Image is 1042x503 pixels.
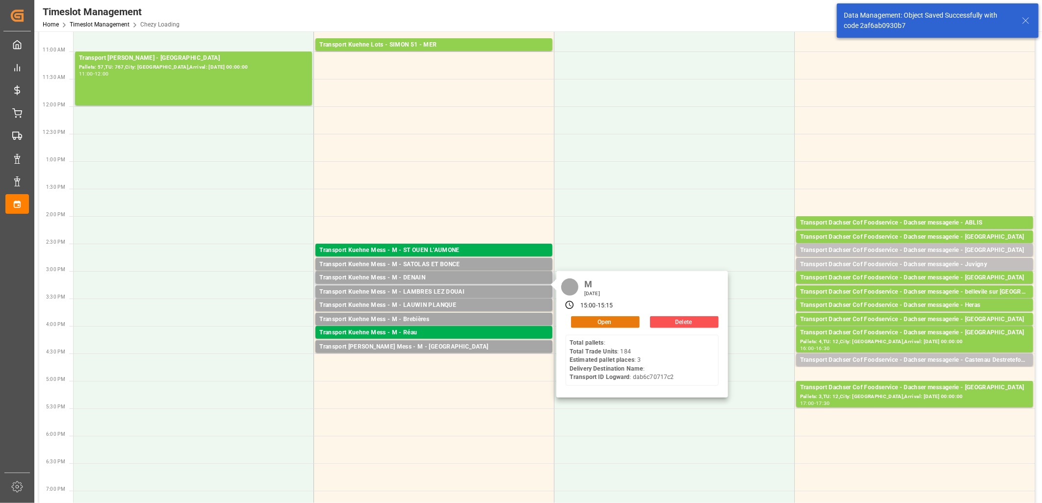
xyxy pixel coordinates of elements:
div: - [814,346,816,351]
span: 5:30 PM [46,404,65,409]
div: Transport Dachser Cof Foodservice - Dachser messagerie - ABLIS [800,218,1029,228]
div: 16:30 [816,346,830,351]
div: Transport Dachser Cof Foodservice - Dachser messagerie - Heras [800,301,1029,310]
div: Pallets: ,TU: 11,City: [GEOGRAPHIC_DATA],Arrival: [DATE] 00:00:00 [800,325,1029,333]
b: Delivery Destination Name [570,365,643,372]
div: Transport Kuehne Lots - SIMON 51 - MER [319,40,548,50]
a: Home [43,21,59,28]
div: Pallets: ,TU: 12,City: ST OUEN L'AUMONE,Arrival: [DATE] 00:00:00 [319,255,548,264]
span: 12:00 PM [43,102,65,107]
div: Pallets: 1,TU: 41,City: [GEOGRAPHIC_DATA],Arrival: [DATE] 00:00:00 [800,270,1029,278]
div: Pallets: ,TU: 7,City: [GEOGRAPHIC_DATA],Arrival: [DATE] 00:00:00 [319,325,548,333]
div: 15:00 [580,302,596,310]
div: Transport Dachser Cof Foodservice - Dachser messagerie - [GEOGRAPHIC_DATA] [800,246,1029,255]
div: Pallets: 1,TU: 9,City: ABLIS,Arrival: [DATE] 00:00:00 [800,228,1029,236]
div: Pallets: 2,TU: 19,City: Castenau Destretefonds,Arrival: [DATE] 00:00:00 [800,365,1029,374]
div: - [93,72,95,76]
span: 5:00 PM [46,377,65,382]
div: Pallets: ,TU: 184,City: [GEOGRAPHIC_DATA],Arrival: [DATE] 00:00:00 [319,283,548,291]
div: Pallets: 1,TU: 12,City: bellevile sur meuse,Arrival: [DATE] 00:00:00 [800,297,1029,305]
div: Pallets: 1,TU: 16,City: [GEOGRAPHIC_DATA],Arrival: [DATE] 00:00:00 [800,255,1029,264]
b: Total Trade Units [570,348,617,355]
div: Transport Kuehne Mess - M - SATOLAS ET BONCE [319,260,548,270]
div: Pallets: ,TU: 95,City: [GEOGRAPHIC_DATA],Arrival: [DATE] 00:00:00 [800,242,1029,251]
span: 2:00 PM [46,212,65,217]
div: 17:30 [816,401,830,405]
div: Data Management: Object Saved Successfully with code 2af6ab0930b7 [844,10,1013,31]
span: 7:00 PM [46,486,65,492]
div: Pallets: 57,TU: 767,City: [GEOGRAPHIC_DATA],Arrival: [DATE] 00:00:00 [79,63,308,72]
a: Timeslot Management [70,21,130,28]
button: Open [571,316,640,328]
div: Timeslot Management [43,4,180,19]
span: 11:00 AM [43,47,65,52]
div: Transport Dachser Cof Foodservice - Dachser messagerie - [GEOGRAPHIC_DATA] [800,232,1029,242]
div: Pallets: ,TU: 4,City: [GEOGRAPHIC_DATA],Arrival: [DATE] 00:00:00 [319,338,548,346]
div: 11:00 [79,72,93,76]
div: Pallets: ,TU: 32,City: [GEOGRAPHIC_DATA],Arrival: [DATE] 00:00:00 [800,310,1029,319]
span: 6:00 PM [46,431,65,437]
div: Pallets: 1,TU: ,City: [GEOGRAPHIC_DATA],Arrival: [DATE] 00:00:00 [800,283,1029,291]
div: Pallets: ,TU: 4,City: [GEOGRAPHIC_DATA],Arrival: [DATE] 00:00:00 [319,352,548,360]
span: 3:00 PM [46,267,65,272]
b: Transport ID Logward [570,374,630,380]
div: Transport Dachser Cof Foodservice - Dachser messagerie - Castenau Destretefonds [800,355,1029,365]
div: M [581,276,603,290]
div: Transport [PERSON_NAME] - [GEOGRAPHIC_DATA] [79,53,308,63]
span: 4:30 PM [46,349,65,354]
div: - [814,401,816,405]
div: Transport Kuehne Mess - M - LAUWIN PLANQUE [319,301,548,310]
div: Pallets: 4,TU: 12,City: [GEOGRAPHIC_DATA],Arrival: [DATE] 00:00:00 [800,338,1029,346]
span: 11:30 AM [43,75,65,80]
span: 1:30 PM [46,184,65,190]
span: 2:30 PM [46,239,65,245]
div: - [596,302,598,310]
div: Pallets: ,TU: 67,City: [GEOGRAPHIC_DATA],Arrival: [DATE] 00:00:00 [319,297,548,305]
span: 12:30 PM [43,129,65,135]
b: Total pallets [570,339,604,346]
span: 3:30 PM [46,294,65,300]
div: Transport Dachser Cof Foodservice - Dachser messagerie - [GEOGRAPHIC_DATA] [800,328,1029,338]
div: Transport Kuehne Mess - M - Brebières [319,315,548,325]
div: Pallets: ,TU: 4,City: [PERSON_NAME] ET BONCE,Arrival: [DATE] 00:00:00 [319,270,548,278]
span: 1:00 PM [46,157,65,162]
div: Transport Dachser Cof Foodservice - Dachser messagerie - Juvigny [800,260,1029,270]
span: 4:00 PM [46,322,65,327]
div: Pallets: ,TU: 114,City: LAUWIN PLANQUE,Arrival: [DATE] 00:00:00 [319,310,548,319]
div: Transport [PERSON_NAME] Mess - M - [GEOGRAPHIC_DATA] [319,342,548,352]
div: [DATE] [581,290,603,297]
div: Transport Dachser Cof Foodservice - Dachser messagerie - bellevile sur [GEOGRAPHIC_DATA] [800,287,1029,297]
button: Delete [650,316,719,328]
div: : : 184 : 3 : : dab6c70717c2 [570,339,674,382]
div: 15:15 [598,302,613,310]
div: 17:00 [800,401,814,405]
div: Pallets: 11,TU: 16,City: MER,Arrival: [DATE] 00:00:00 [319,50,548,58]
span: 6:30 PM [46,459,65,464]
div: Transport Dachser Cof Foodservice - Dachser messagerie - [GEOGRAPHIC_DATA] [800,383,1029,393]
div: Transport Kuehne Mess - M - Réau [319,328,548,338]
div: 12:00 [95,72,109,76]
div: Transport Kuehne Mess - M - DENAIN [319,273,548,283]
div: Transport Dachser Cof Foodservice - Dachser messagerie - [GEOGRAPHIC_DATA] [800,273,1029,283]
b: Estimated pallet places [570,356,634,363]
div: Pallets: 3,TU: 12,City: [GEOGRAPHIC_DATA],Arrival: [DATE] 00:00:00 [800,393,1029,401]
div: 16:00 [800,346,814,351]
div: Transport Kuehne Mess - M - ST OUEN L'AUMONE [319,246,548,255]
div: Transport Dachser Cof Foodservice - Dachser messagerie - [GEOGRAPHIC_DATA] [800,315,1029,325]
div: Transport Kuehne Mess - M - LAMBRES LEZ DOUAI [319,287,548,297]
